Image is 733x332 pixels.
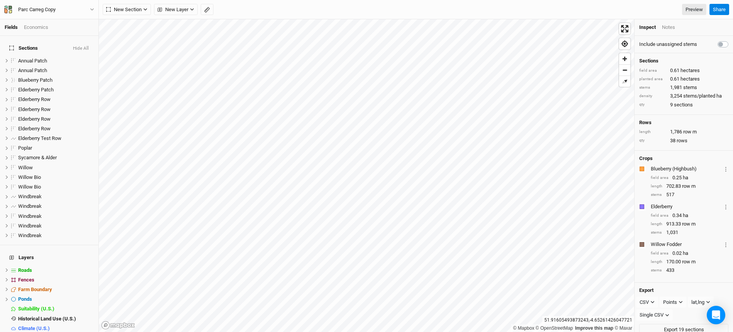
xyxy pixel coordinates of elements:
div: Historical Land Use (U.S.) [18,316,94,322]
div: length [651,184,662,189]
div: stems [639,85,666,91]
h4: Export [639,287,728,293]
canvas: Map [99,19,634,332]
a: Improve this map [575,325,613,331]
div: Climate (U.S.) [18,325,94,332]
span: Windbreak [18,233,42,238]
div: 433 [651,267,728,274]
span: Sections [9,45,38,51]
button: Single CSV [636,309,673,321]
div: Windbreak [18,233,94,239]
div: 3,254 [639,93,728,99]
div: Elderberry Patch [18,87,94,93]
div: Willow Bio [18,174,94,180]
span: Elderberry Test Row [18,135,61,141]
div: Fences [18,277,94,283]
div: Parc Carreg Copy [18,6,56,13]
span: Suitability (U.S.) [18,306,54,312]
span: row m [682,258,696,265]
div: 0.02 [651,250,728,257]
div: 170.00 [651,258,728,265]
div: stems [651,192,662,198]
button: lat,lng [688,297,714,308]
span: Elderberry Row [18,116,51,122]
div: qty [639,138,666,143]
button: Crop Usage [723,240,728,249]
div: Windbreak [18,203,94,209]
span: Ponds [18,296,32,302]
div: 1,981 [639,84,728,91]
div: field area [651,175,669,181]
div: 0.34 [651,212,728,219]
a: Fields [5,24,18,30]
button: CSV [636,297,658,308]
span: Sycamore & Alder [18,155,57,160]
div: field area [639,68,666,74]
div: Sycamore & Alder [18,155,94,161]
span: Windbreak [18,213,42,219]
div: Farm Boundary [18,286,94,293]
div: Willow [18,165,94,171]
div: field area [651,251,669,256]
label: Include unassigned stems [639,41,697,48]
div: qty [639,102,666,108]
div: 517 [651,191,728,198]
span: ha [683,174,688,181]
h4: Layers [5,250,94,265]
span: rows [677,137,687,144]
div: lat,lng [691,298,704,306]
div: Blueberry (Highbush) [651,165,722,172]
div: planted area [639,76,666,82]
div: 913.33 [651,221,728,228]
span: row m [682,221,696,228]
div: length [651,221,662,227]
span: Windbreak [18,223,42,229]
span: Climate (U.S.) [18,325,50,331]
div: 9 [639,101,728,108]
span: Poplar [18,145,32,151]
span: Elderberry Row [18,96,51,102]
button: Crop Usage [723,164,728,173]
div: Blueberry Patch [18,77,94,83]
span: ha [683,212,688,219]
div: Poplar [18,145,94,151]
span: Windbreak [18,203,42,209]
div: Windbreak [18,213,94,219]
div: Annual Patch [18,67,94,74]
button: Share [709,4,729,15]
span: New Section [106,6,142,13]
span: Fences [18,277,34,283]
button: Enter fullscreen [619,23,630,34]
span: Annual Patch [18,67,47,73]
span: Reset bearing to north [617,74,633,89]
button: Zoom in [619,53,630,64]
h4: Sections [639,58,728,64]
div: stems [651,268,662,273]
span: New Layer [157,6,188,13]
div: 0.61 [639,67,728,74]
span: Willow [18,165,33,170]
div: Ponds [18,296,94,302]
div: 0.25 [651,174,728,181]
div: Roads [18,267,94,273]
span: Willow Bio [18,184,41,190]
div: Suitability (U.S.) [18,306,94,312]
span: Elderberry Row [18,126,51,131]
a: Preview [682,4,706,15]
button: Find my location [619,38,630,49]
button: Points [660,297,686,308]
h4: Crops [639,155,653,162]
button: Crop Usage [723,202,728,211]
div: Points [663,298,677,306]
div: Willow Fodder [651,241,722,248]
span: hectares [681,76,700,83]
span: Elderberry Row [18,106,51,112]
div: Windbreak [18,194,94,200]
span: row m [682,183,696,190]
span: stems [683,84,697,91]
div: density [639,93,666,99]
span: Willow Bio [18,174,41,180]
div: Single CSV [640,311,664,319]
